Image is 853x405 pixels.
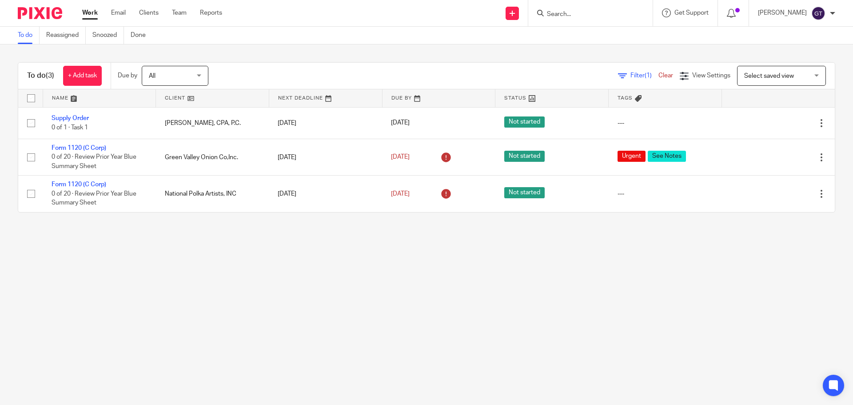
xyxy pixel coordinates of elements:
td: [DATE] [269,107,382,139]
td: [DATE] [269,139,382,175]
span: Get Support [674,10,709,16]
span: 0 of 20 · Review Prior Year Blue Summary Sheet [52,191,136,206]
span: [DATE] [391,120,410,126]
span: [DATE] [391,154,410,160]
h1: To do [27,71,54,80]
img: svg%3E [811,6,825,20]
a: Supply Order [52,115,89,121]
a: Team [172,8,187,17]
a: Snoozed [92,27,124,44]
div: --- [618,119,713,128]
span: (3) [46,72,54,79]
td: Green Valley Onion Co,Inc. [156,139,269,175]
a: Clear [658,72,673,79]
a: Clients [139,8,159,17]
span: 0 of 20 · Review Prior Year Blue Summary Sheet [52,154,136,170]
a: Work [82,8,98,17]
input: Search [546,11,626,19]
span: 0 of 1 · Task 1 [52,124,88,131]
a: Form 1120 (C Corp) [52,181,106,188]
span: Tags [618,96,633,100]
span: All [149,73,155,79]
span: View Settings [692,72,730,79]
td: [PERSON_NAME], CPA, P.C. [156,107,269,139]
p: Due by [118,71,137,80]
a: Email [111,8,126,17]
td: [DATE] [269,176,382,212]
a: To do [18,27,40,44]
img: Pixie [18,7,62,19]
a: Reports [200,8,222,17]
p: [PERSON_NAME] [758,8,807,17]
span: Select saved view [744,73,794,79]
span: (1) [645,72,652,79]
div: --- [618,189,713,198]
a: Reassigned [46,27,86,44]
td: National Polka Artists, INC [156,176,269,212]
a: + Add task [63,66,102,86]
span: Urgent [618,151,646,162]
span: See Notes [648,151,686,162]
span: Not started [504,116,545,128]
span: [DATE] [391,191,410,197]
a: Done [131,27,152,44]
a: Form 1120 (C Corp) [52,145,106,151]
span: Not started [504,187,545,198]
span: Not started [504,151,545,162]
span: Filter [630,72,658,79]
